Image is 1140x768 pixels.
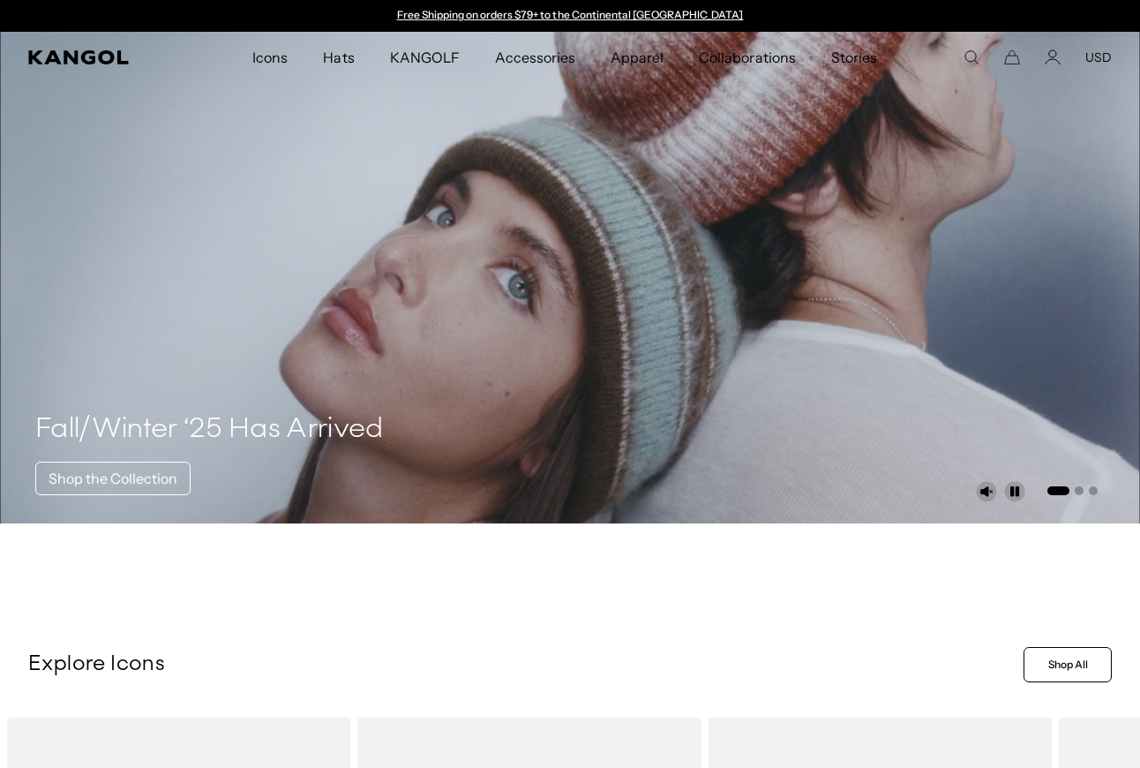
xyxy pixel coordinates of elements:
button: Go to slide 2 [1075,486,1084,495]
a: Kangol [28,50,166,64]
div: 1 of 2 [388,9,752,23]
button: Cart [1004,49,1020,65]
a: Collaborations [681,32,813,83]
h4: Fall/Winter ‘25 Has Arrived [35,412,384,448]
div: Announcement [388,9,752,23]
a: Shop All [1024,647,1112,682]
span: Collaborations [699,32,795,83]
span: Icons [252,32,288,83]
button: Go to slide 1 [1047,486,1069,495]
ul: Select a slide to show [1046,483,1098,497]
slideshow-component: Announcement bar [388,9,752,23]
a: Stories [814,32,895,83]
a: Shop the Collection [35,462,191,495]
button: Unmute [976,481,997,502]
button: Pause [1004,481,1025,502]
a: Hats [305,32,371,83]
p: Explore Icons [28,651,1016,678]
a: Apparel [593,32,681,83]
a: Accessories [477,32,593,83]
span: Apparel [611,32,664,83]
a: Icons [235,32,305,83]
a: Free Shipping on orders $79+ to the Continental [GEOGRAPHIC_DATA] [397,8,744,21]
a: KANGOLF [372,32,477,83]
span: Hats [323,32,354,83]
span: KANGOLF [390,32,460,83]
button: USD [1085,49,1112,65]
span: Stories [831,32,877,83]
button: Go to slide 3 [1089,486,1098,495]
summary: Search here [964,49,979,65]
a: Account [1045,49,1061,65]
span: Accessories [495,32,575,83]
